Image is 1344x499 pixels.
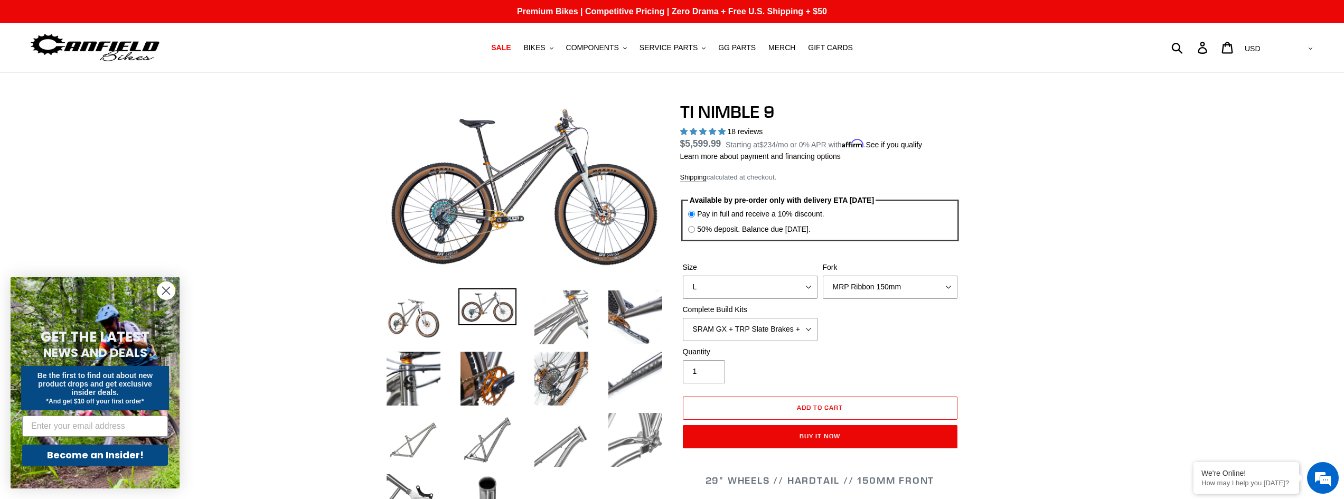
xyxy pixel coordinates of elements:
[384,288,443,346] img: Load image into Gallery viewer, TI NIMBLE 9
[683,425,957,448] button: Buy it now
[1201,469,1291,477] div: We're Online!
[458,288,516,325] img: Load image into Gallery viewer, TI NIMBLE 9
[532,350,590,408] img: Load image into Gallery viewer, TI NIMBLE 9
[37,371,153,397] span: Be the first to find out about new product drops and get exclusive insider deals.
[842,139,864,148] span: Affirm
[606,288,664,346] img: Load image into Gallery viewer, TI NIMBLE 9
[61,133,146,240] span: We're online!
[566,43,619,52] span: COMPONENTS
[43,344,147,361] span: NEWS AND DEALS
[22,416,168,437] input: Enter your email address
[683,262,817,273] label: Size
[866,140,922,149] a: See if you qualify - Learn more about Affirm Financing (opens in modal)
[697,209,824,220] label: Pay in full and receive a 10% discount.
[1177,36,1204,59] input: Search
[726,137,922,150] p: Starting at /mo or 0% APR with .
[157,281,175,300] button: Close dialog
[680,152,841,161] a: Learn more about payment and financing options
[697,224,811,235] label: 50% deposit. Balance due [DATE].
[532,411,590,469] img: Load image into Gallery viewer, TI NIMBLE 9
[491,43,511,52] span: SALE
[384,411,443,469] img: Load image into Gallery viewer, TI NIMBLE 9
[12,58,27,74] div: Navigation go back
[518,41,558,55] button: BIKES
[41,327,149,346] span: GET THE LATEST
[1201,479,1291,487] p: How may I help you today?
[680,127,728,136] span: 4.89 stars
[768,43,795,52] span: MERCH
[797,403,843,411] span: Add to cart
[763,41,801,55] a: MERCH
[683,346,817,357] label: Quantity
[71,59,193,73] div: Chat with us now
[606,411,664,469] img: Load image into Gallery viewer, TI NIMBLE 9
[706,474,935,486] span: 29" WHEELS // HARDTAIL // 150MM FRONT
[718,43,756,52] span: GG PARTS
[680,102,960,122] h1: TI NIMBLE 9
[22,445,168,466] button: Become an Insider!
[561,41,632,55] button: COMPONENTS
[34,53,60,79] img: d_696896380_company_1647369064580_696896380
[680,173,707,182] a: Shipping
[680,138,721,149] span: $5,599.99
[5,288,201,325] textarea: Type your message and hit 'Enter'
[803,41,858,55] a: GIFT CARDS
[640,43,698,52] span: SERVICE PARTS
[634,41,711,55] button: SERVICE PARTS
[683,304,817,315] label: Complete Build Kits
[458,411,516,469] img: Load image into Gallery viewer, TI NIMBLE 9
[759,140,776,149] span: $234
[713,41,761,55] a: GG PARTS
[486,41,516,55] a: SALE
[823,262,957,273] label: Fork
[680,172,960,183] div: calculated at checkout.
[384,350,443,408] img: Load image into Gallery viewer, TI NIMBLE 9
[173,5,199,31] div: Minimize live chat window
[683,397,957,420] button: Add to cart
[29,31,161,64] img: Canfield Bikes
[458,350,516,408] img: Load image into Gallery viewer, TI NIMBLE 9
[808,43,853,52] span: GIFT CARDS
[46,398,144,405] span: *And get $10 off your first order*
[688,195,876,206] legend: Available by pre-order only with delivery ETA [DATE]
[606,350,664,408] img: Load image into Gallery viewer, TI NIMBLE 9
[727,127,763,136] span: 18 reviews
[532,288,590,346] img: Load image into Gallery viewer, TI NIMBLE 9
[523,43,545,52] span: BIKES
